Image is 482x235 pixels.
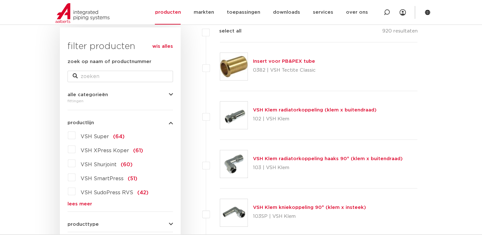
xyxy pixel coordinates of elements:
[81,176,124,181] span: VSH SmartPress
[152,43,173,50] a: wis alles
[220,199,248,226] img: Thumbnail for VSH Klem kniekoppeling 90° (klem x insteek)
[68,222,173,227] button: producttype
[220,53,248,80] img: Thumbnail for Insert voor PB&PEX tube
[121,162,133,167] span: (60)
[210,27,241,35] label: select all
[81,190,133,195] span: VSH SudoPress RVS
[399,5,406,19] div: my IPS
[68,97,173,105] div: fittingen
[253,205,366,210] a: VSH Klem kniekoppeling 90° (klem x insteek)
[382,27,417,37] p: 920 resultaten
[68,58,151,66] label: zoek op naam of productnummer
[68,202,173,206] a: lees meer
[220,150,248,178] img: Thumbnail for VSH Klem radiatorkoppeling haaks 90° (klem x buitendraad)
[68,40,173,53] h3: filter producten
[253,108,377,112] a: VSH Klem radiatorkoppeling (klem x buitendraad)
[137,190,148,195] span: (42)
[68,92,108,97] span: alle categorieën
[253,211,366,222] p: 103SP | VSH Klem
[68,92,173,97] button: alle categorieën
[68,120,94,125] span: productlijn
[253,59,315,64] a: Insert voor PB&PEX tube
[128,176,137,181] span: (51)
[113,134,125,139] span: (64)
[81,148,129,153] span: VSH XPress Koper
[81,162,117,167] span: VSH Shurjoint
[253,163,403,173] p: 103 | VSH Klem
[68,222,99,227] span: producttype
[253,156,403,161] a: VSH Klem radiatorkoppeling haaks 90° (klem x buitendraad)
[68,120,173,125] button: productlijn
[68,71,173,82] input: zoeken
[81,134,109,139] span: VSH Super
[133,148,143,153] span: (61)
[220,102,248,129] img: Thumbnail for VSH Klem radiatorkoppeling (klem x buitendraad)
[253,114,377,124] p: 102 | VSH Klem
[253,65,316,75] p: 0382 | VSH Tectite Classic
